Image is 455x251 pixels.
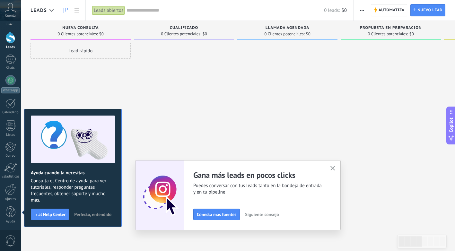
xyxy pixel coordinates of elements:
a: Nuevo lead [410,4,445,16]
h2: Gana más leads en pocos clicks [193,170,322,180]
span: 0 Clientes potenciales: [264,32,304,36]
span: Ir al Help Center [34,212,66,217]
h2: Ayuda cuando la necesitas [31,170,115,176]
span: Copilot [448,118,454,133]
span: 0 Clientes potenciales: [161,32,201,36]
div: Ayuda [1,220,20,224]
a: Leads [60,4,71,17]
div: Chats [1,66,20,70]
span: Automatiza [379,4,405,16]
span: Puedes conversar con tus leads tanto en la bandeja de entrada y en tu pipeline [193,183,322,195]
a: Automatiza [371,4,407,16]
div: Propuesta en preparación [344,26,438,31]
div: WhatsApp [1,87,20,93]
button: Ir al Help Center [31,209,69,220]
span: Perfecto, entendido [74,212,111,217]
span: Propuesta en preparación [360,26,422,30]
button: Conecta más fuentes [193,209,240,220]
span: Siguiente consejo [245,212,279,217]
span: 0 Clientes potenciales: [57,32,98,36]
span: Nuevo lead [417,4,442,16]
span: $0 [306,32,311,36]
button: Más [357,4,367,16]
span: $0 [342,7,347,13]
span: $0 [409,32,414,36]
div: Leads abiertos [92,6,125,15]
span: $0 [203,32,207,36]
span: Nueva consulta [62,26,99,30]
div: Estadísticas [1,175,20,179]
button: Perfecto, entendido [71,210,114,219]
a: Lista [71,4,82,17]
div: Llamada agendada [241,26,334,31]
span: Llamada agendada [266,26,309,30]
span: Cualificado [170,26,198,30]
div: Correo [1,154,20,158]
div: Ajustes [1,197,20,201]
div: Nueva consulta [34,26,127,31]
span: 0 Clientes potenciales: [368,32,408,36]
div: Cualificado [137,26,231,31]
span: Cuenta [5,14,16,18]
span: Conecta más fuentes [197,212,236,217]
span: 0 leads: [324,7,340,13]
span: $0 [99,32,104,36]
div: Leads [1,45,20,49]
span: Consulta el Centro de ayuda para ver tutoriales, responder preguntas frecuentes, obtener soporte ... [31,178,115,203]
div: Calendario [1,110,20,115]
div: Lead rápido [31,43,131,59]
button: Siguiente consejo [242,210,282,219]
div: Listas [1,133,20,137]
span: Leads [31,7,47,13]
